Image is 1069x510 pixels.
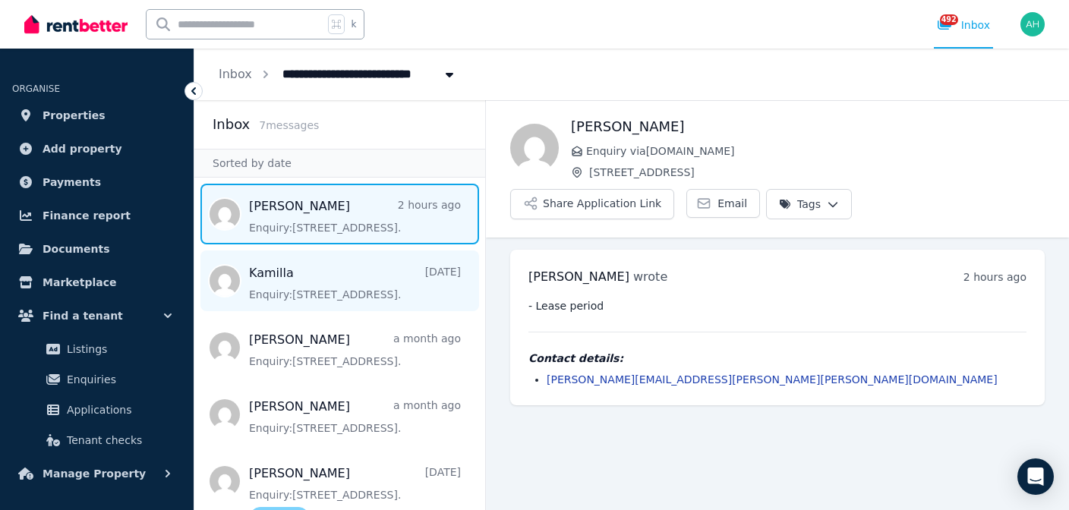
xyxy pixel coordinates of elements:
[528,351,1026,366] h4: Contact details:
[937,17,990,33] div: Inbox
[43,464,146,483] span: Manage Property
[249,331,461,369] a: [PERSON_NAME]a month agoEnquiry:[STREET_ADDRESS].
[249,197,461,235] a: [PERSON_NAME]2 hours agoEnquiry:[STREET_ADDRESS].
[194,149,485,178] div: Sorted by date
[12,167,181,197] a: Payments
[963,271,1026,283] time: 2 hours ago
[43,273,116,291] span: Marketplace
[43,173,101,191] span: Payments
[766,189,852,219] button: Tags
[24,13,128,36] img: RentBetter
[12,458,181,489] button: Manage Property
[194,49,481,100] nav: Breadcrumb
[12,301,181,331] button: Find a tenant
[12,100,181,131] a: Properties
[1020,12,1045,36] img: Alloggio Hotels
[586,143,1045,159] span: Enquiry via [DOMAIN_NAME]
[43,140,122,158] span: Add property
[219,67,252,81] a: Inbox
[43,206,131,225] span: Finance report
[510,189,674,219] button: Share Application Link
[351,18,356,30] span: k
[249,264,461,302] a: Kamilla[DATE]Enquiry:[STREET_ADDRESS].
[12,234,181,264] a: Documents
[43,307,123,325] span: Find a tenant
[633,269,667,284] span: wrote
[67,431,169,449] span: Tenant checks
[18,425,175,455] a: Tenant checks
[67,401,169,419] span: Applications
[67,370,169,389] span: Enquiries
[547,373,998,386] a: [PERSON_NAME][EMAIL_ADDRESS][PERSON_NAME][PERSON_NAME][DOMAIN_NAME]
[12,134,181,164] a: Add property
[940,14,958,25] span: 492
[12,267,181,297] a: Marketplace
[510,124,559,172] img: Andreas-Christian Heidrich
[717,196,747,211] span: Email
[779,197,821,212] span: Tags
[18,395,175,425] a: Applications
[67,340,169,358] span: Listings
[528,298,1026,313] pre: - Lease period
[43,106,106,124] span: Properties
[12,83,60,94] span: ORGANISE
[686,189,760,218] a: Email
[18,364,175,395] a: Enquiries
[571,116,1045,137] h1: [PERSON_NAME]
[1017,458,1054,495] div: Open Intercom Messenger
[12,200,181,231] a: Finance report
[18,334,175,364] a: Listings
[43,240,110,258] span: Documents
[528,269,629,284] span: [PERSON_NAME]
[259,119,319,131] span: 7 message s
[213,114,250,135] h2: Inbox
[589,165,1045,180] span: [STREET_ADDRESS]
[249,398,461,436] a: [PERSON_NAME]a month agoEnquiry:[STREET_ADDRESS].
